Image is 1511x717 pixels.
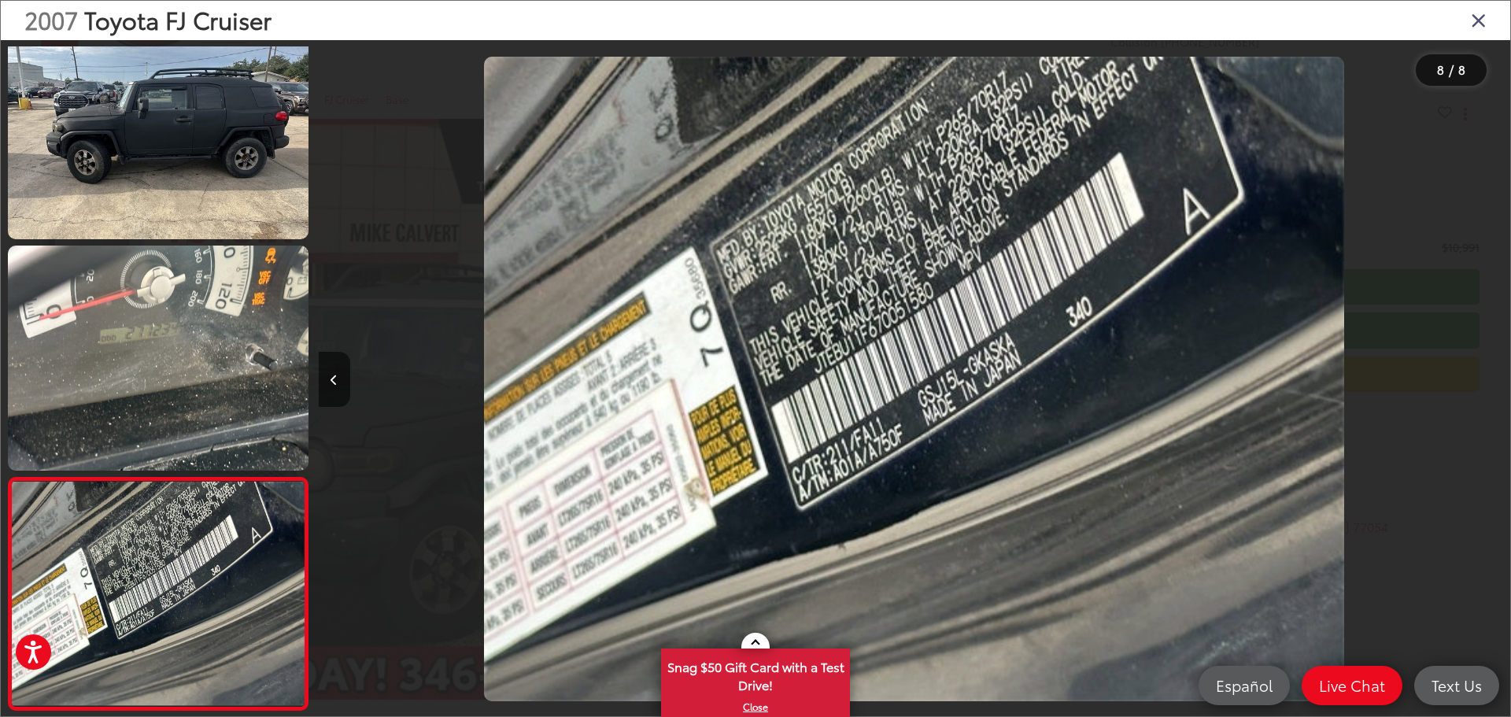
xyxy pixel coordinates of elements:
span: 2007 [24,2,78,36]
span: / [1447,65,1455,76]
img: 2007 Toyota FJ Cruiser Base [5,12,311,242]
a: Text Us [1414,666,1499,705]
img: 2007 Toyota FJ Cruiser Base [9,482,307,705]
i: Close gallery [1471,9,1487,30]
span: Live Chat [1311,675,1393,695]
img: 2007 Toyota FJ Cruiser Base [484,57,1344,702]
a: Live Chat [1302,666,1402,705]
span: Snag $50 Gift Card with a Test Drive! [663,650,848,698]
span: Text Us [1424,675,1490,695]
button: Previous image [319,352,350,407]
a: Español [1199,666,1290,705]
span: Toyota FJ Cruiser [84,2,272,36]
span: 8 [1437,61,1444,78]
img: 2007 Toyota FJ Cruiser Base [5,243,311,473]
div: 2007 Toyota FJ Cruiser Base 7 [318,57,1509,702]
span: 8 [1458,61,1465,78]
span: Español [1208,675,1280,695]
